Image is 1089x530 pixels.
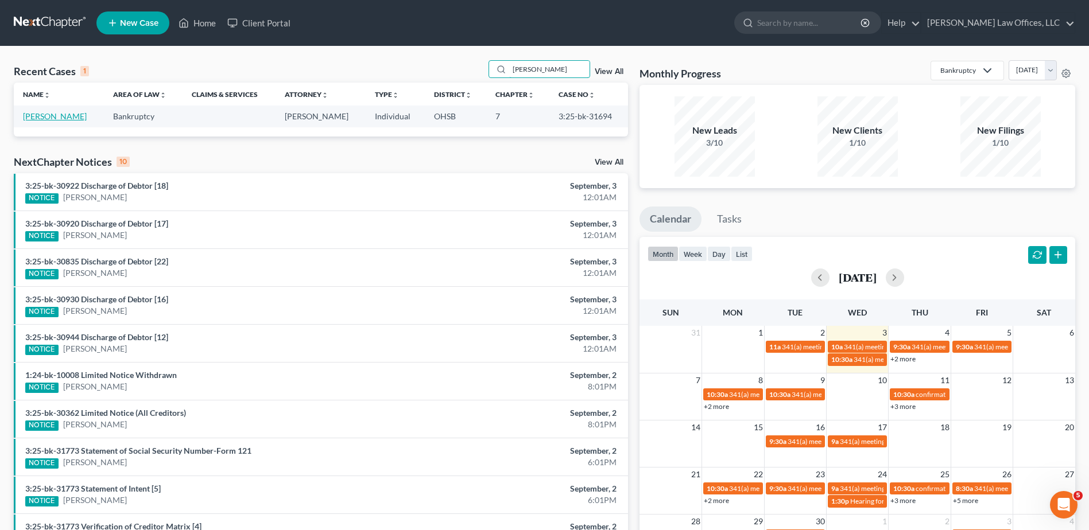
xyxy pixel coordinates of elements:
[815,467,826,481] span: 23
[769,437,786,446] span: 9:30a
[953,496,978,505] a: +5 more
[549,106,628,127] td: 3:25-bk-31694
[707,390,728,399] span: 10:30a
[160,92,166,99] i: unfold_more
[25,219,168,228] a: 3:25-bk-30920 Discharge of Debtor [17]
[495,90,534,99] a: Chapterunfold_more
[675,124,755,137] div: New Leads
[285,90,328,99] a: Attorneyunfold_more
[63,343,127,354] a: [PERSON_NAME]
[956,484,973,493] span: 8:30a
[912,342,1022,351] span: 341(a) meeting for [PERSON_NAME]
[850,497,940,505] span: Hearing for [PERSON_NAME]
[1068,515,1075,528] span: 4
[595,158,623,166] a: View All
[427,419,617,430] div: 8:01PM
[1064,467,1075,481] span: 27
[427,332,617,343] div: September, 3
[840,437,951,446] span: 341(a) meeting for [PERSON_NAME]
[817,124,898,137] div: New Clients
[25,256,168,266] a: 3:25-bk-30835 Discharge of Debtor [22]
[854,355,964,364] span: 341(a) meeting for [PERSON_NAME]
[881,326,888,340] span: 3
[588,92,595,99] i: unfold_more
[366,106,425,127] td: Individual
[769,484,786,493] span: 9:30a
[893,342,910,351] span: 9:30a
[831,484,839,493] span: 9a
[23,111,87,121] a: [PERSON_NAME]
[679,246,707,262] button: week
[1001,373,1013,387] span: 12
[893,484,914,493] span: 10:30a
[729,484,901,493] span: 341(a) meeting for [PERSON_NAME] & [PERSON_NAME]
[723,307,743,317] span: Mon
[595,68,623,76] a: View All
[427,229,617,241] div: 12:01AM
[890,496,916,505] a: +3 more
[63,267,127,279] a: [PERSON_NAME]
[690,420,702,434] span: 14
[707,246,731,262] button: day
[882,13,920,33] a: Help
[707,206,752,232] a: Tasks
[893,390,914,399] span: 10:30a
[944,515,951,528] span: 2
[25,345,59,355] div: NOTICE
[25,181,168,190] a: 3:25-bk-30922 Discharge of Debtor [18]
[1001,467,1013,481] span: 26
[640,206,702,232] a: Calendar
[23,90,51,99] a: Nameunfold_more
[788,437,898,446] span: 341(a) meeting for [PERSON_NAME]
[25,193,59,204] div: NOTICE
[559,90,595,99] a: Case Nounfold_more
[840,484,951,493] span: 341(a) meeting for [PERSON_NAME]
[427,256,617,267] div: September, 3
[960,137,1041,149] div: 1/10
[63,192,127,203] a: [PERSON_NAME]
[427,305,617,317] div: 12:01AM
[117,157,130,167] div: 10
[434,90,472,99] a: Districtunfold_more
[427,457,617,468] div: 6:01PM
[25,370,177,380] a: 1:24-bk-10008 Limited Notice Withdrawn
[63,381,127,392] a: [PERSON_NAME]
[912,307,928,317] span: Thu
[848,307,867,317] span: Wed
[960,124,1041,137] div: New Filings
[782,342,908,351] span: 341(a) meeting for [GEOGRAPHIC_DATA]
[427,294,617,305] div: September, 3
[25,231,59,241] div: NOTICE
[1074,491,1083,500] span: 5
[817,137,898,149] div: 1/10
[427,218,617,229] div: September, 3
[63,419,127,430] a: [PERSON_NAME]
[690,467,702,481] span: 21
[819,326,826,340] span: 2
[976,307,988,317] span: Fri
[375,90,399,99] a: Typeunfold_more
[729,390,840,399] span: 341(a) meeting for [PERSON_NAME]
[731,246,753,262] button: list
[392,92,399,99] i: unfold_more
[690,515,702,528] span: 28
[427,381,617,392] div: 8:01PM
[921,13,1075,33] a: [PERSON_NAME] Law Offices, LLC
[276,106,366,127] td: [PERSON_NAME]
[707,484,728,493] span: 10:30a
[222,13,296,33] a: Client Portal
[120,19,158,28] span: New Case
[1068,326,1075,340] span: 6
[1064,373,1075,387] span: 13
[14,64,89,78] div: Recent Cases
[509,61,590,77] input: Search by name...
[815,515,826,528] span: 30
[939,467,951,481] span: 25
[695,373,702,387] span: 7
[704,496,729,505] a: +2 more
[183,83,275,106] th: Claims & Services
[25,383,59,393] div: NOTICE
[173,13,222,33] a: Home
[890,402,916,411] a: +3 more
[528,92,534,99] i: unfold_more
